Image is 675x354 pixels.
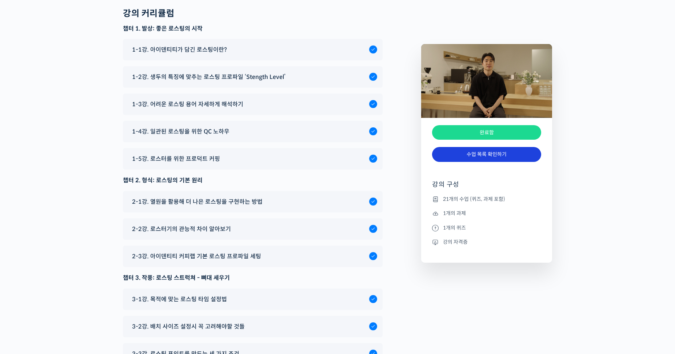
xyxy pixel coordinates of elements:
[132,251,261,261] span: 2-3강. 아이덴티티 커피랩 기본 로스팅 프로파일 세팅
[2,231,48,249] a: 홈
[123,175,383,185] div: 챕터 2. 형식: 로스팅의 기본 원리
[128,154,377,164] a: 1-5강. 로스터를 위한 프로덕트 커핑
[132,224,231,234] span: 2-2강. 로스터기의 관능적 차이 알아보기
[432,147,541,162] a: 수업 목록 확인하기
[128,72,377,82] a: 1-2강. 생두의 특징에 맞추는 로스팅 프로파일 ‘Stength Level’
[94,231,140,249] a: 설정
[432,180,541,195] h4: 강의 구성
[23,242,27,247] span: 홈
[123,8,174,19] h2: 강의 커리큘럼
[132,127,229,136] span: 1-4강. 일관된 로스팅을 위한 QC 노하우
[128,197,377,207] a: 2-1강. 열원을 활용해 더 나은 로스팅을 구현하는 방법
[432,195,541,203] li: 21개의 수업 (퀴즈, 과제 포함)
[128,224,377,234] a: 2-2강. 로스터기의 관능적 차이 알아보기
[123,25,383,33] h3: 챕터 1. 발상: 좋은 로스팅의 시작
[128,251,377,261] a: 2-3강. 아이덴티티 커피랩 기본 로스팅 프로파일 세팅
[112,242,121,247] span: 설정
[132,197,263,207] span: 2-1강. 열원을 활용해 더 나은 로스팅을 구현하는 방법
[132,45,227,55] span: 1-1강. 아이덴티티가 담긴 로스팅이란?
[132,72,285,82] span: 1-2강. 생두의 특징에 맞추는 로스팅 프로파일 ‘Stength Level’
[432,223,541,232] li: 1개의 퀴즈
[67,242,75,248] span: 대화
[128,99,377,109] a: 1-3강. 어려운 로스팅 용어 자세하게 해석하기
[128,45,377,55] a: 1-1강. 아이덴티티가 담긴 로스팅이란?
[432,238,541,246] li: 강의 자격증
[432,209,541,218] li: 1개의 과제
[48,231,94,249] a: 대화
[132,99,243,109] span: 1-3강. 어려운 로스팅 용어 자세하게 해석하기
[432,125,541,140] div: 완료함
[132,294,227,304] span: 3-1강. 목적에 맞는 로스팅 타임 설정법
[128,294,377,304] a: 3-1강. 목적에 맞는 로스팅 타임 설정법
[132,322,245,331] span: 3-2강. 배치 사이즈 설정시 꼭 고려해야할 것들
[123,273,383,283] div: 챕터 3. 작풍: 로스팅 스트럭쳐 - 뼈대 세우기
[128,322,377,331] a: 3-2강. 배치 사이즈 설정시 꼭 고려해야할 것들
[132,154,220,164] span: 1-5강. 로스터를 위한 프로덕트 커핑
[128,127,377,136] a: 1-4강. 일관된 로스팅을 위한 QC 노하우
